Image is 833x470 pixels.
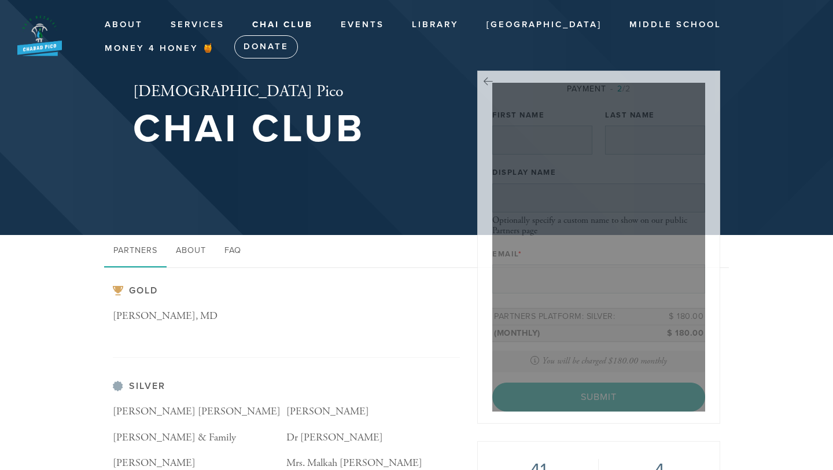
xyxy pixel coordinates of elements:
[113,285,460,296] h3: Gold
[332,14,393,36] a: Events
[162,14,233,36] a: Services
[167,235,215,267] a: About
[244,14,322,36] a: Chai Club
[133,82,365,102] h2: [DEMOGRAPHIC_DATA] Pico
[133,111,365,148] h1: Chai Club
[403,14,467,36] a: Library
[113,429,286,446] p: [PERSON_NAME] & Family
[113,381,460,392] h3: Silver
[104,235,167,267] a: Partners
[286,456,422,469] span: Mrs. Malkah [PERSON_NAME]
[286,429,460,446] p: Dr [PERSON_NAME]
[17,14,62,56] img: New%20BB%20Logo_0.png
[286,405,369,418] span: [PERSON_NAME]
[96,38,224,60] a: Money 4 Honey 🍯
[478,14,610,36] a: [GEOGRAPHIC_DATA]
[113,286,123,296] img: pp-gold.svg
[234,35,298,58] a: Donate
[215,235,250,267] a: FAQ
[621,14,730,36] a: Middle School
[113,381,123,391] img: pp-silver.svg
[96,14,152,36] a: About
[113,308,286,325] p: [PERSON_NAME], MD
[113,403,286,420] p: [PERSON_NAME] [PERSON_NAME]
